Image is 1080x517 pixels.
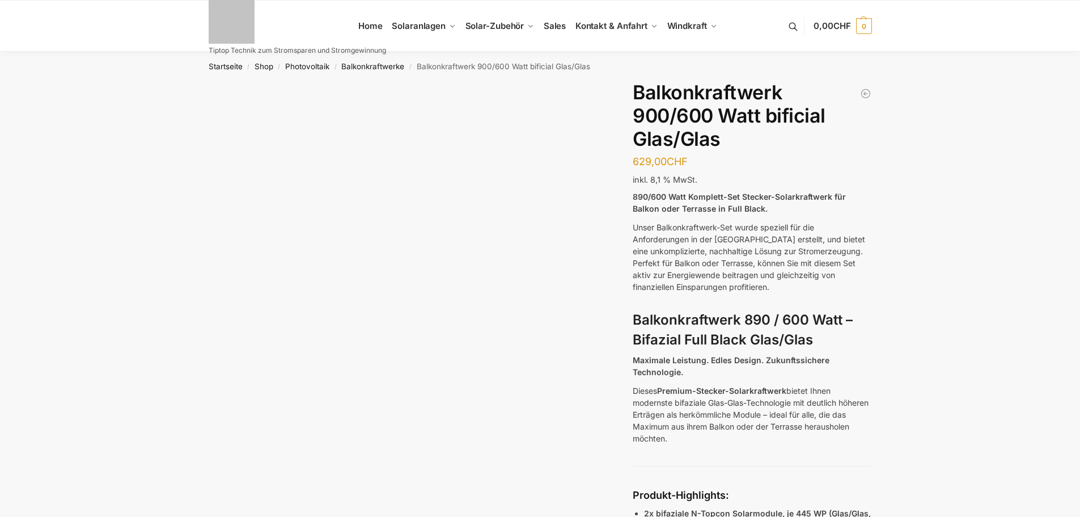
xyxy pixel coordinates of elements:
[209,47,386,54] p: Tiptop Technik zum Stromsparen und Stromgewinnung
[341,62,404,71] a: Balkonkraftwerke
[387,1,460,52] a: Solaranlagen
[539,1,570,52] a: Sales
[662,1,722,52] a: Windkraft
[243,62,255,72] span: /
[329,62,341,72] span: /
[575,20,647,31] span: Kontakt & Anfahrt
[544,20,566,31] span: Sales
[460,1,539,52] a: Solar-Zubehör
[404,62,416,72] span: /
[633,385,871,444] p: Dieses bietet Ihnen modernste bifaziale Glas-Glas-Technologie mit deutlich höheren Erträgen als h...
[273,62,285,72] span: /
[633,489,729,501] strong: Produkt-Highlights:
[667,20,707,31] span: Windkraft
[633,312,853,348] strong: Balkonkraftwerk 890 / 600 Watt – Bifazial Full Black Glas/Glas
[633,81,871,150] h1: Balkonkraftwerk 900/600 Watt bificial Glas/Glas
[667,155,688,167] span: CHF
[392,20,446,31] span: Solaranlagen
[833,20,851,31] span: CHF
[856,18,872,34] span: 0
[633,155,688,167] bdi: 629,00
[633,221,871,293] p: Unser Balkonkraftwerk-Set wurde speziell für die Anforderungen in der [GEOGRAPHIC_DATA] erstellt,...
[860,88,871,99] a: Balkonkraftwerk 1780 Watt mit 4 KWh Zendure Batteriespeicher Notstrom fähig
[814,20,850,31] span: 0,00
[285,62,329,71] a: Photovoltaik
[209,62,243,71] a: Startseite
[633,355,829,377] strong: Maximale Leistung. Edles Design. Zukunftssichere Technologie.
[188,52,892,81] nav: Breadcrumb
[465,20,524,31] span: Solar-Zubehör
[657,386,786,396] strong: Premium-Stecker-Solarkraftwerk
[814,9,871,43] a: 0,00CHF 0
[633,192,846,213] strong: 890/600 Watt Komplett-Set Stecker-Solarkraftwerk für Balkon oder Terrasse in Full Black.
[570,1,662,52] a: Kontakt & Anfahrt
[633,175,697,184] span: inkl. 8,1 % MwSt.
[255,62,273,71] a: Shop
